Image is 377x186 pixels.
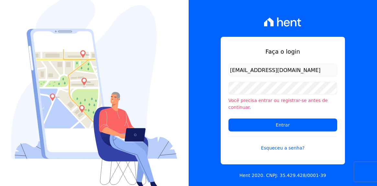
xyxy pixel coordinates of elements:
li: Você precisa entrar ou registrar-se antes de continuar. [228,97,337,111]
p: Hent 2020. CNPJ: 35.429.428/0001-39 [239,172,326,179]
input: Entrar [228,119,337,131]
input: Email [228,64,337,77]
a: Esqueceu a senha? [228,137,337,151]
h1: Faça o login [228,47,337,56]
